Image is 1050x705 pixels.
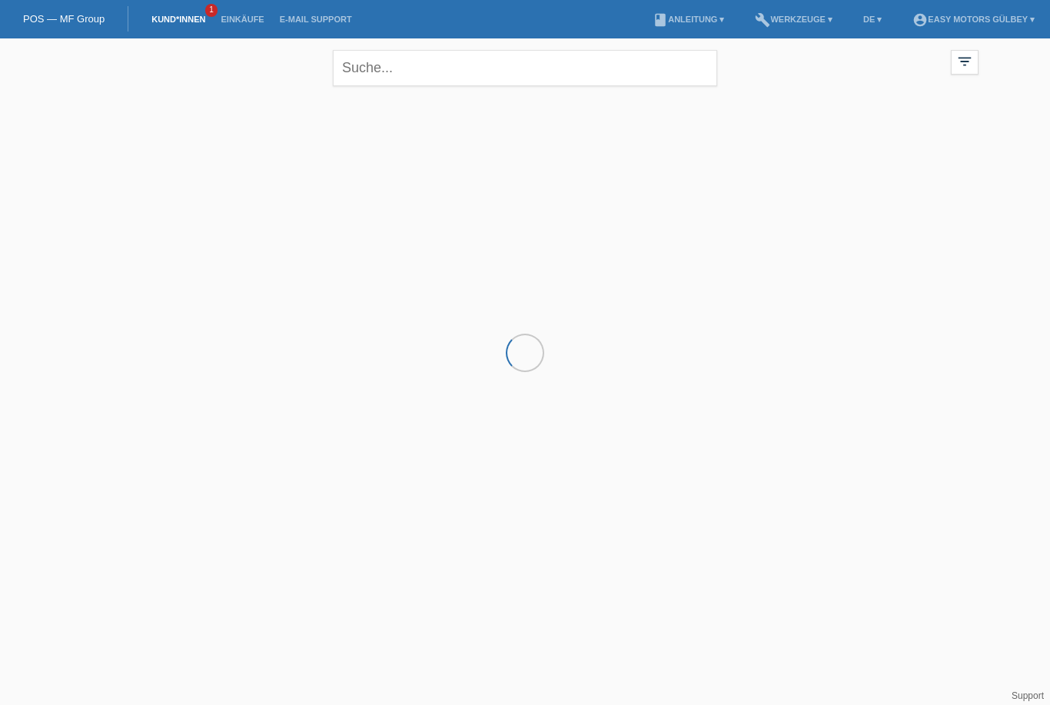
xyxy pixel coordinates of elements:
[144,15,213,24] a: Kund*innen
[1012,690,1044,701] a: Support
[747,15,840,24] a: buildWerkzeuge ▾
[333,50,717,86] input: Suche...
[205,4,218,17] span: 1
[856,15,889,24] a: DE ▾
[905,15,1042,24] a: account_circleEasy Motors Gülbey ▾
[23,13,105,25] a: POS — MF Group
[653,12,668,28] i: book
[912,12,928,28] i: account_circle
[213,15,271,24] a: Einkäufe
[755,12,770,28] i: build
[956,53,973,70] i: filter_list
[645,15,732,24] a: bookAnleitung ▾
[272,15,360,24] a: E-Mail Support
